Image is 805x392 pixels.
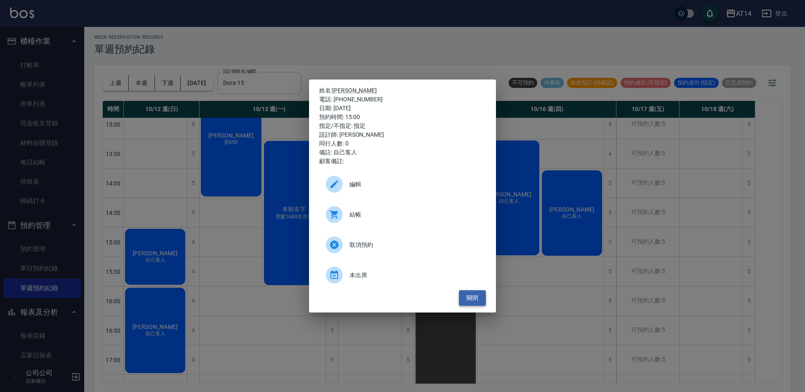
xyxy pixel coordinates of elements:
span: 編輯 [349,180,479,189]
div: 指定/不指定: 指定 [319,122,486,130]
span: 取消預約 [349,241,479,249]
a: [PERSON_NAME] [332,87,377,94]
span: 未出席 [349,271,479,280]
div: 日期: [DATE] [319,104,486,113]
div: 顧客備註: [319,157,486,166]
div: 設計師: [PERSON_NAME] [319,130,486,139]
div: 未出席 [319,263,486,287]
div: 取消預約 [319,233,486,257]
div: 編輯 [319,172,486,196]
p: 姓名: [319,86,486,95]
div: 同行人數: 0 [319,139,486,148]
div: 電話: [PHONE_NUMBER] [319,95,486,104]
div: 備註: 自己客人 [319,148,486,157]
button: 關閉 [459,290,486,306]
div: 預約時間: 15:00 [319,113,486,122]
a: 編輯 [319,172,486,203]
div: 結帳 [319,203,486,226]
span: 結帳 [349,210,479,219]
a: 結帳 [319,203,486,233]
